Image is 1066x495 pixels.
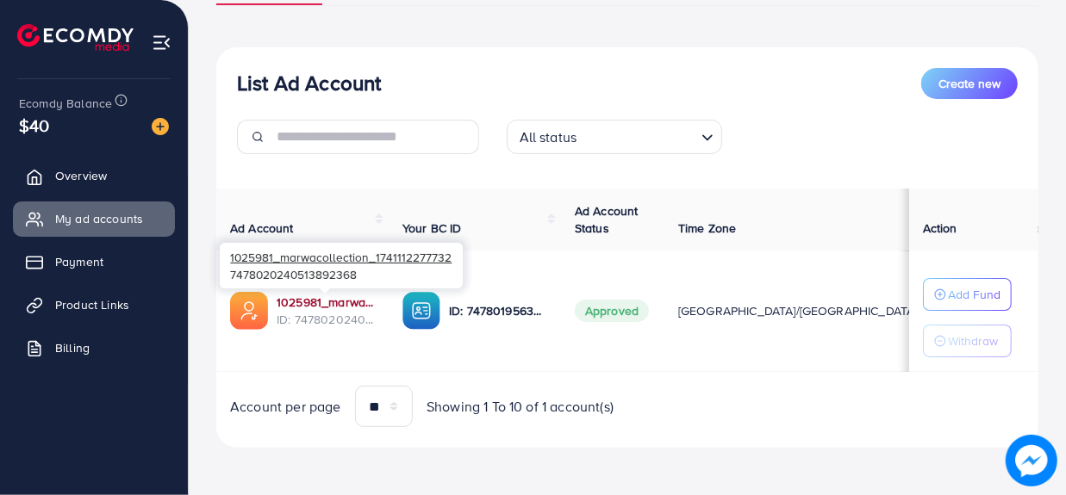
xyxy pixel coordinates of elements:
[948,331,998,351] p: Withdraw
[1006,435,1057,486] img: image
[948,284,1001,305] p: Add Fund
[277,294,375,311] a: 1025981_marwacollection_1741112277732
[230,397,341,417] span: Account per page
[575,300,649,322] span: Approved
[678,220,736,237] span: Time Zone
[575,202,639,237] span: Ad Account Status
[230,249,452,265] span: 1025981_marwacollection_1741112277732
[13,158,175,193] a: Overview
[938,75,1001,92] span: Create new
[427,397,614,417] span: Showing 1 To 10 of 1 account(s)
[921,68,1018,99] button: Create new
[55,339,90,356] span: Billing
[449,300,547,321] p: ID: 7478019563486068752
[507,120,722,154] div: Search for option
[230,292,268,330] img: ic-ads-acc.e4c84228.svg
[13,288,175,322] a: Product Links
[55,253,103,270] span: Payment
[55,210,143,227] span: My ad accounts
[13,244,175,279] a: Payment
[402,220,462,237] span: Your BC ID
[923,325,1012,357] button: Withdraw
[55,167,107,184] span: Overview
[13,331,175,365] a: Billing
[678,302,918,319] span: [GEOGRAPHIC_DATA]/[GEOGRAPHIC_DATA]
[152,118,169,135] img: image
[230,220,294,237] span: Ad Account
[19,113,49,138] span: $40
[220,243,463,288] div: 7478020240513892368
[402,292,440,330] img: ic-ba-acc.ded83a64.svg
[17,24,134,51] img: logo
[152,33,171,53] img: menu
[923,278,1012,311] button: Add Fund
[923,220,957,237] span: Action
[582,121,694,150] input: Search for option
[237,71,381,96] h3: List Ad Account
[19,95,112,112] span: Ecomdy Balance
[13,201,175,236] a: My ad accounts
[55,296,129,313] span: Product Links
[277,311,375,328] span: ID: 7478020240513892368
[516,125,581,150] span: All status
